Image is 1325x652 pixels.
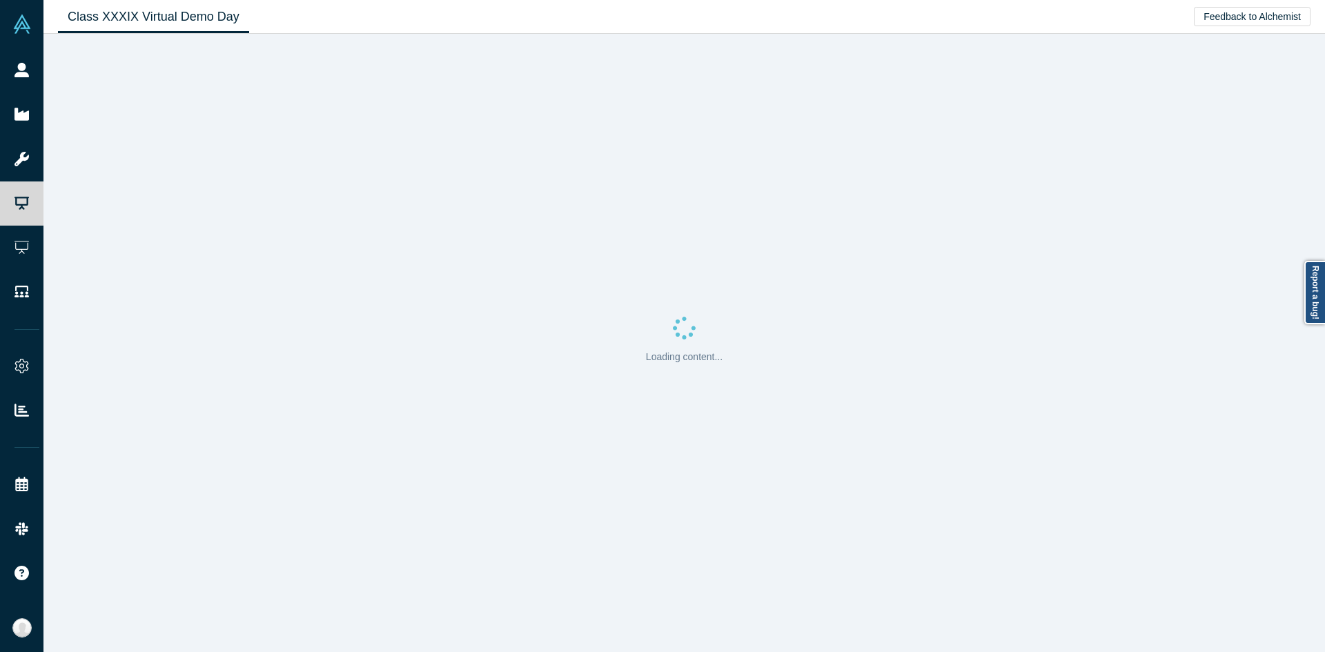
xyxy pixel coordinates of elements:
[646,350,723,364] p: Loading content...
[1304,261,1325,324] a: Report a bug!
[58,1,249,33] a: Class XXXIX Virtual Demo Day
[12,618,32,638] img: Anna Sanchez's Account
[1194,7,1311,26] button: Feedback to Alchemist
[12,14,32,34] img: Alchemist Vault Logo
